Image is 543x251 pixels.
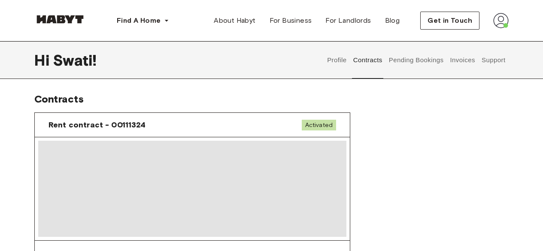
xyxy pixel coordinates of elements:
[49,120,146,130] span: Rent contract - 00111324
[420,12,479,30] button: Get in Touch
[385,15,400,26] span: Blog
[352,41,383,79] button: Contracts
[207,12,262,29] a: About Habyt
[480,41,507,79] button: Support
[388,41,445,79] button: Pending Bookings
[214,15,255,26] span: About Habyt
[326,41,348,79] button: Profile
[378,12,407,29] a: Blog
[110,12,176,29] button: Find A Home
[270,15,312,26] span: For Business
[428,15,472,26] span: Get in Touch
[34,51,53,69] span: Hi
[117,15,161,26] span: Find A Home
[319,12,378,29] a: For Landlords
[263,12,319,29] a: For Business
[325,15,371,26] span: For Landlords
[53,51,97,69] span: Swati !
[302,120,336,130] span: Activated
[34,15,86,24] img: Habyt
[324,41,509,79] div: user profile tabs
[449,41,476,79] button: Invoices
[34,93,84,105] span: Contracts
[493,13,509,28] img: avatar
